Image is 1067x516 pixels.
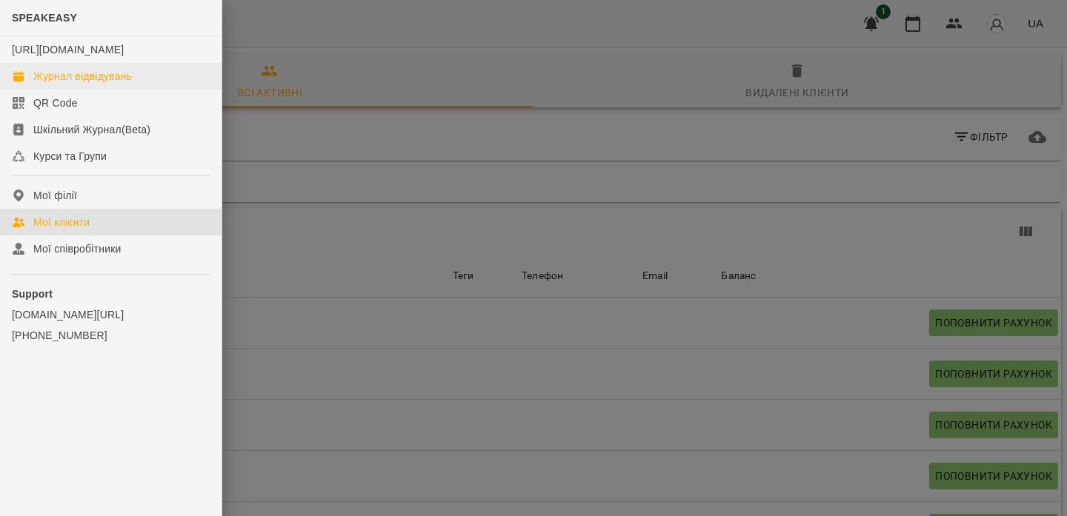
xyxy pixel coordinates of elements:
span: SPEAKEASY [12,12,77,24]
p: Support [12,287,210,301]
a: [PHONE_NUMBER] [12,328,210,343]
div: QR Code [33,96,78,110]
div: Шкільний Журнал(Beta) [33,122,150,137]
div: Мої філії [33,188,77,203]
div: Мої співробітники [33,241,122,256]
div: Курси та Групи [33,149,107,164]
div: Журнал відвідувань [33,69,132,84]
a: [DOMAIN_NAME][URL] [12,307,210,322]
div: Мої клієнти [33,215,90,229]
a: [URL][DOMAIN_NAME] [12,44,124,56]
